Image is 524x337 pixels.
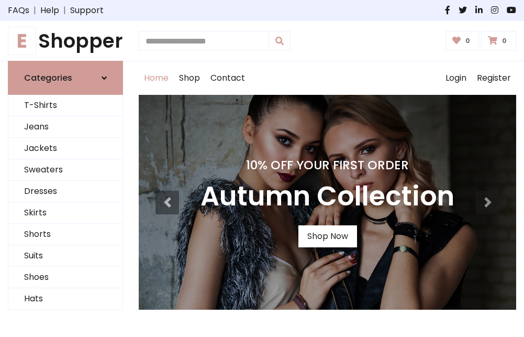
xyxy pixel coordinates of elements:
[8,267,122,288] a: Shoes
[8,288,122,310] a: Hats
[200,158,454,172] h4: 10% Off Your First Order
[139,61,174,95] a: Home
[445,31,480,51] a: 0
[8,4,29,17] a: FAQs
[8,29,123,52] h1: Shopper
[8,202,122,224] a: Skirts
[298,225,357,247] a: Shop Now
[8,61,123,95] a: Categories
[29,4,40,17] span: |
[481,31,516,51] a: 0
[463,36,473,46] span: 0
[59,4,70,17] span: |
[24,73,72,83] h6: Categories
[8,95,122,116] a: T-Shirts
[499,36,509,46] span: 0
[8,138,122,159] a: Jackets
[440,61,472,95] a: Login
[8,245,122,267] a: Suits
[200,181,454,213] h3: Autumn Collection
[8,27,36,55] span: E
[8,159,122,181] a: Sweaters
[8,224,122,245] a: Shorts
[8,181,122,202] a: Dresses
[40,4,59,17] a: Help
[70,4,104,17] a: Support
[205,61,250,95] a: Contact
[472,61,516,95] a: Register
[8,29,123,52] a: EShopper
[8,116,122,138] a: Jeans
[174,61,205,95] a: Shop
